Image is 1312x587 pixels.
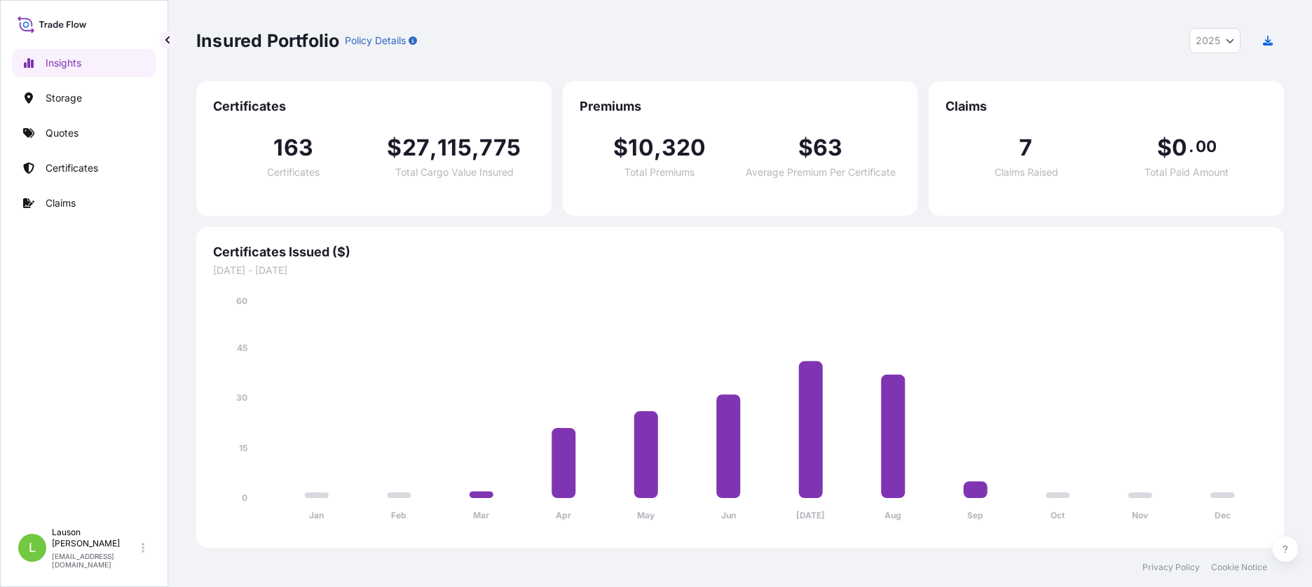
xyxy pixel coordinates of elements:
[1142,562,1200,573] a: Privacy Policy
[12,154,156,182] a: Certificates
[12,49,156,77] a: Insights
[1019,137,1032,159] span: 7
[613,137,628,159] span: $
[46,196,76,210] p: Claims
[1132,510,1149,520] tspan: Nov
[273,137,313,159] span: 163
[798,137,813,159] span: $
[437,137,472,159] span: 115
[46,161,98,175] p: Certificates
[46,91,82,105] p: Storage
[473,510,489,520] tspan: Mar
[12,119,156,147] a: Quotes
[624,167,695,177] span: Total Premiums
[813,137,842,159] span: 63
[213,244,1267,261] span: Certificates Issued ($)
[196,29,339,52] p: Insured Portfolio
[1211,562,1267,573] a: Cookie Notice
[556,510,571,520] tspan: Apr
[1157,137,1172,159] span: $
[387,137,402,159] span: $
[236,296,247,306] tspan: 60
[967,510,983,520] tspan: Sep
[345,34,406,48] p: Policy Details
[1051,510,1065,520] tspan: Oct
[1189,141,1194,152] span: .
[267,167,320,177] span: Certificates
[1172,137,1187,159] span: 0
[472,137,479,159] span: ,
[239,443,247,453] tspan: 15
[654,137,662,159] span: ,
[46,126,78,140] p: Quotes
[1215,510,1231,520] tspan: Dec
[746,167,896,177] span: Average Premium Per Certificate
[1144,167,1229,177] span: Total Paid Amount
[479,137,521,159] span: 775
[213,98,535,115] span: Certificates
[402,137,430,159] span: 27
[12,84,156,112] a: Storage
[796,510,825,520] tspan: [DATE]
[12,189,156,217] a: Claims
[1196,141,1217,152] span: 00
[628,137,653,159] span: 10
[1189,28,1241,53] button: Year Selector
[309,510,324,520] tspan: Jan
[52,552,139,569] p: [EMAIL_ADDRESS][DOMAIN_NAME]
[236,392,247,403] tspan: 30
[884,510,901,520] tspan: Aug
[391,510,406,520] tspan: Feb
[29,541,36,555] span: L
[995,167,1058,177] span: Claims Raised
[430,137,437,159] span: ,
[945,98,1267,115] span: Claims
[395,167,514,177] span: Total Cargo Value Insured
[637,510,655,520] tspan: May
[52,527,139,549] p: Lauson [PERSON_NAME]
[242,492,247,503] tspan: 0
[721,510,736,520] tspan: Jun
[46,56,81,70] p: Insights
[1196,34,1220,48] span: 2025
[662,137,706,159] span: 320
[237,343,247,353] tspan: 45
[213,263,1267,277] span: [DATE] - [DATE]
[580,98,901,115] span: Premiums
